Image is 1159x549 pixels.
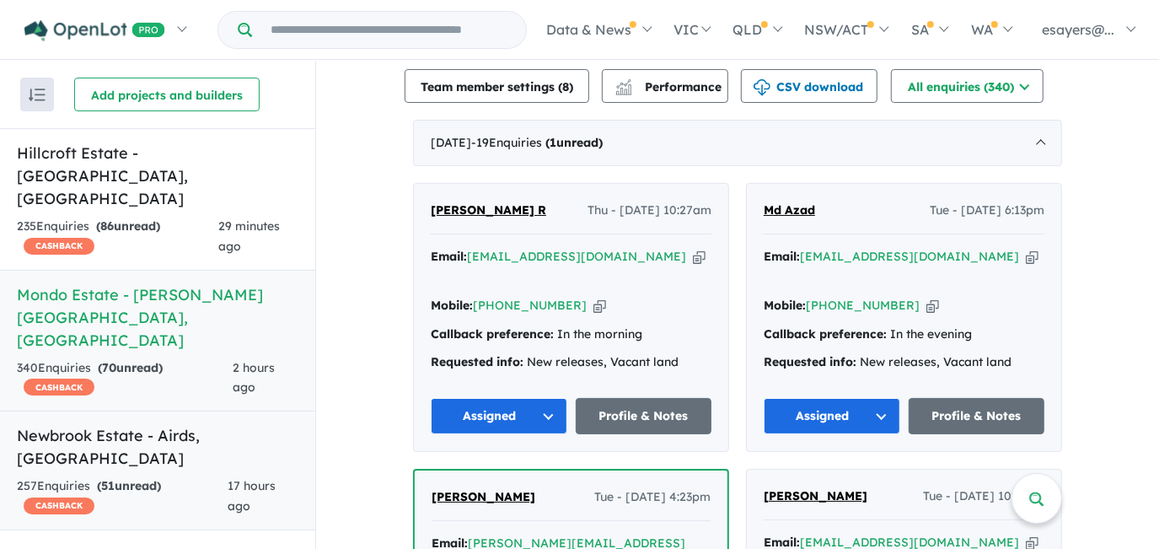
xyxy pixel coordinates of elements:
strong: ( unread) [96,218,160,234]
strong: ( unread) [97,478,161,493]
div: In the evening [764,325,1044,345]
div: New releases, Vacant land [764,353,1044,373]
strong: Mobile: [431,298,473,313]
button: Copy [1026,248,1038,266]
span: 17 hours ago [228,478,276,514]
button: CSV download [741,69,877,103]
span: Tue - [DATE] 4:23pm [594,487,711,508]
a: [PERSON_NAME] [432,487,535,508]
div: New releases, Vacant land [431,353,711,373]
img: download icon [754,79,770,96]
span: 8 [562,79,569,94]
button: Assigned [764,398,900,434]
span: 29 minutes ago [218,218,280,254]
strong: Email: [431,249,467,264]
div: 340 Enquir ies [17,358,233,399]
div: 257 Enquir ies [17,476,228,517]
span: - 19 Enquir ies [471,135,603,150]
span: 51 [101,478,115,493]
h5: Mondo Estate - [PERSON_NAME][GEOGRAPHIC_DATA] , [GEOGRAPHIC_DATA] [17,283,298,352]
span: Tue - [DATE] 10:33am [923,487,1044,507]
a: Md Azad [764,201,815,221]
a: [EMAIL_ADDRESS][DOMAIN_NAME] [800,249,1019,264]
a: Profile & Notes [576,398,712,434]
div: 235 Enquir ies [17,217,218,257]
strong: Callback preference: [764,326,887,342]
span: esayers@... [1042,21,1114,38]
span: Tue - [DATE] 6:13pm [930,201,1044,221]
a: [PERSON_NAME] [764,487,867,507]
img: bar-chart.svg [615,84,632,95]
strong: Requested info: [431,354,523,369]
span: [PERSON_NAME] [764,488,867,503]
strong: Requested info: [764,354,856,369]
img: sort.svg [29,89,46,101]
h5: Hillcroft Estate - [GEOGRAPHIC_DATA] , [GEOGRAPHIC_DATA] [17,142,298,210]
span: Thu - [DATE] 10:27am [588,201,711,221]
span: Md Azad [764,202,815,218]
img: line-chart.svg [616,79,631,89]
a: [PERSON_NAME] R [431,201,546,221]
span: 1 [550,135,556,150]
span: Performance [618,79,722,94]
button: All enquiries (340) [891,69,1044,103]
button: Copy [593,297,606,315]
strong: ( unread) [545,135,603,150]
input: Try estate name, suburb, builder or developer [255,12,523,48]
button: Assigned [431,398,567,434]
span: 86 [100,218,114,234]
a: Profile & Notes [909,398,1045,434]
span: [PERSON_NAME] R [431,202,546,218]
button: Copy [693,248,706,266]
a: [PHONE_NUMBER] [473,298,587,313]
a: [EMAIL_ADDRESS][DOMAIN_NAME] [467,249,686,264]
strong: Mobile: [764,298,806,313]
button: Copy [926,297,939,315]
div: [DATE] [413,120,1062,167]
span: CASHBACK [24,498,94,514]
strong: Email: [764,249,800,264]
strong: ( unread) [98,360,163,375]
button: Performance [602,69,728,103]
span: [PERSON_NAME] [432,489,535,504]
span: 2 hours ago [233,360,275,396]
div: In the morning [431,325,711,345]
button: Add projects and builders [74,78,260,111]
span: CASHBACK [24,379,94,396]
strong: Callback preference: [431,326,554,342]
h5: Newbrook Estate - Airds , [GEOGRAPHIC_DATA] [17,424,298,470]
span: CASHBACK [24,238,94,255]
a: [PHONE_NUMBER] [806,298,920,313]
img: Openlot PRO Logo White [24,20,165,41]
button: Team member settings (8) [405,69,589,103]
span: 70 [102,360,116,375]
